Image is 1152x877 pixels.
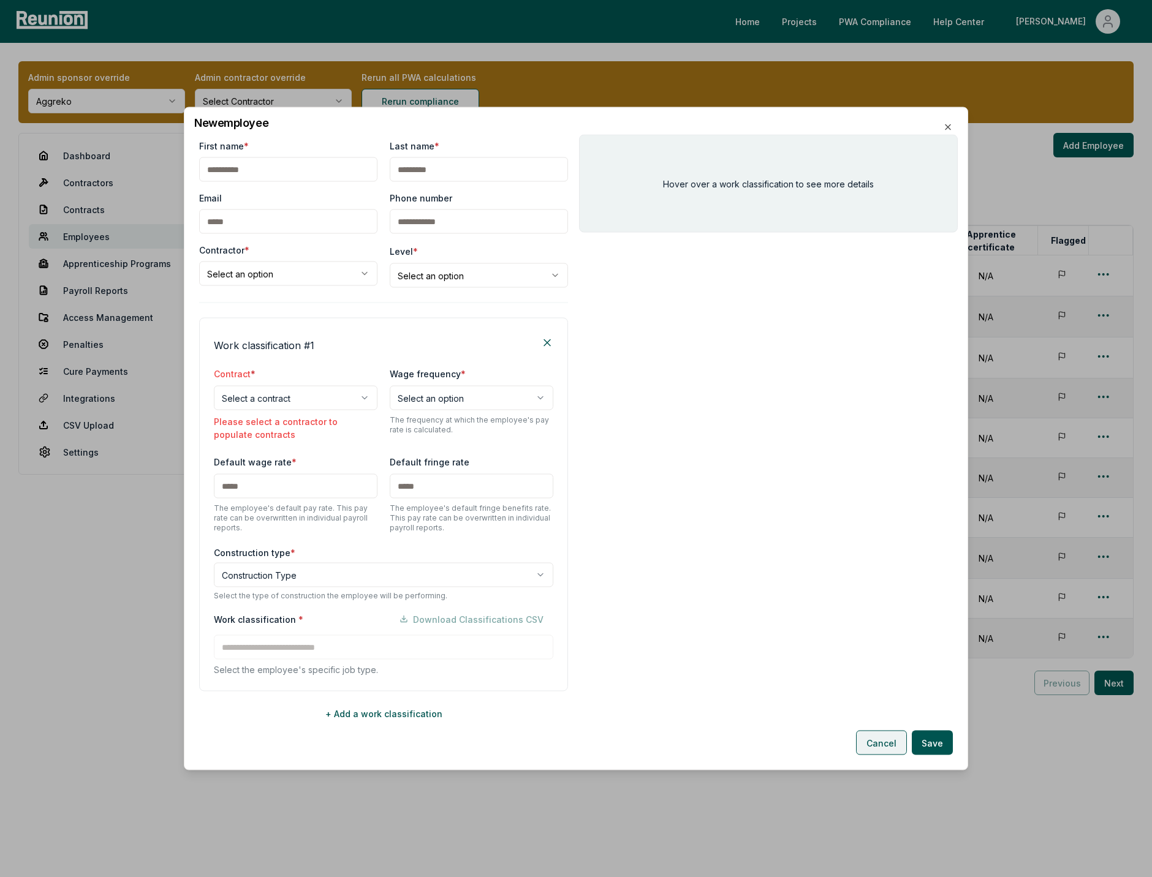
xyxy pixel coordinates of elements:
[390,192,452,205] label: Phone number
[390,415,553,435] p: The frequency at which the employee's pay rate is calculated.
[912,731,953,755] button: Save
[214,457,297,467] label: Default wage rate
[199,140,249,152] label: First name
[663,177,874,190] p: Hover over a work classification to see more details
[390,140,439,152] label: Last name
[214,663,553,676] p: Select the employee's specific job type.
[390,246,418,257] label: Level
[214,591,553,601] p: Select the type of construction the employee will be performing.
[214,415,377,441] p: Please select a contractor to populate contracts
[390,369,466,379] label: Wage frequency
[214,546,553,559] label: Construction type
[194,118,958,129] h2: New employee
[856,731,907,755] button: Cancel
[214,503,377,533] p: The employee's default pay rate. This pay rate can be overwritten in individual payroll reports.
[390,457,469,467] label: Default fringe rate
[199,192,222,205] label: Email
[214,338,314,353] h4: Work classification # 1
[199,701,568,726] button: + Add a work classification
[199,244,249,257] label: Contractor
[390,503,553,533] p: The employee's default fringe benefits rate. This pay rate can be overwritten in individual payro...
[214,612,303,625] label: Work classification
[214,369,256,379] label: Contract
